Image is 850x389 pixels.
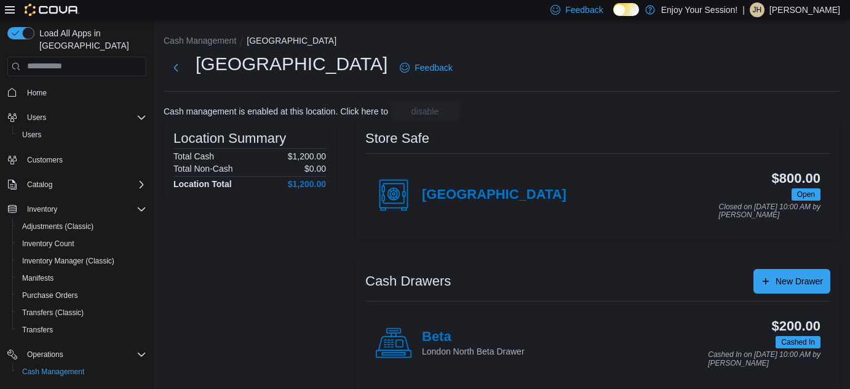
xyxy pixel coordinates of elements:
[12,363,151,380] button: Cash Management
[22,367,84,377] span: Cash Management
[12,235,151,252] button: Inventory Count
[164,34,840,49] nav: An example of EuiBreadcrumbs
[17,305,146,320] span: Transfers (Classic)
[395,55,457,80] a: Feedback
[2,346,151,363] button: Operations
[22,110,51,125] button: Users
[17,219,98,234] a: Adjustments (Classic)
[750,2,765,17] div: Justin Hutchings
[12,304,151,321] button: Transfers (Classic)
[22,177,57,192] button: Catalog
[661,2,738,17] p: Enjoy Your Session!
[22,291,78,300] span: Purchase Orders
[2,84,151,102] button: Home
[27,180,52,190] span: Catalog
[22,202,146,217] span: Inventory
[27,113,46,122] span: Users
[27,204,57,214] span: Inventory
[22,202,62,217] button: Inventory
[12,321,151,339] button: Transfers
[719,203,820,220] p: Closed on [DATE] 10:00 AM by [PERSON_NAME]
[22,325,53,335] span: Transfers
[12,126,151,143] button: Users
[772,171,820,186] h3: $800.00
[17,219,146,234] span: Adjustments (Classic)
[422,329,525,345] h4: Beta
[17,271,146,286] span: Manifests
[22,347,68,362] button: Operations
[27,350,63,359] span: Operations
[781,337,815,348] span: Cashed In
[22,256,114,266] span: Inventory Manager (Classic)
[391,102,459,121] button: disable
[22,130,41,140] span: Users
[17,288,146,303] span: Purchase Orders
[17,127,46,142] a: Users
[415,62,452,74] span: Feedback
[2,151,151,169] button: Customers
[17,305,89,320] a: Transfers (Classic)
[17,271,58,286] a: Manifests
[792,188,820,201] span: Open
[22,347,146,362] span: Operations
[742,2,745,17] p: |
[17,364,146,379] span: Cash Management
[12,270,151,287] button: Manifests
[753,2,762,17] span: JH
[17,288,83,303] a: Purchase Orders
[173,131,286,146] h3: Location Summary
[776,336,820,348] span: Cashed In
[22,177,146,192] span: Catalog
[772,319,820,334] h3: $200.00
[25,4,79,16] img: Cova
[565,4,603,16] span: Feedback
[288,151,326,161] p: $1,200.00
[22,85,146,100] span: Home
[173,151,214,161] h6: Total Cash
[22,308,84,318] span: Transfers (Classic)
[613,16,614,17] span: Dark Mode
[17,254,146,268] span: Inventory Manager (Classic)
[17,236,79,251] a: Inventory Count
[422,187,566,203] h4: [GEOGRAPHIC_DATA]
[22,153,68,167] a: Customers
[2,109,151,126] button: Users
[164,55,188,80] button: Next
[173,179,232,189] h4: Location Total
[164,106,388,116] p: Cash management is enabled at this location. Click here to
[12,287,151,304] button: Purchase Orders
[17,323,146,337] span: Transfers
[22,152,146,167] span: Customers
[769,2,840,17] p: [PERSON_NAME]
[304,164,326,174] p: $0.00
[2,176,151,193] button: Catalog
[164,36,236,46] button: Cash Management
[365,131,429,146] h3: Store Safe
[173,164,233,174] h6: Total Non-Cash
[196,52,387,76] h1: [GEOGRAPHIC_DATA]
[34,27,146,52] span: Load All Apps in [GEOGRAPHIC_DATA]
[411,105,439,118] span: disable
[753,269,830,294] button: New Drawer
[27,155,63,165] span: Customers
[22,110,146,125] span: Users
[17,254,119,268] a: Inventory Manager (Classic)
[776,275,823,287] span: New Drawer
[613,3,639,16] input: Dark Mode
[17,323,58,337] a: Transfers
[2,201,151,218] button: Inventory
[22,273,54,283] span: Manifests
[247,36,336,46] button: [GEOGRAPHIC_DATA]
[422,345,525,358] p: London North Beta Drawer
[17,236,146,251] span: Inventory Count
[27,88,47,98] span: Home
[17,364,89,379] a: Cash Management
[22,239,74,249] span: Inventory Count
[708,351,820,367] p: Cashed In on [DATE] 10:00 AM by [PERSON_NAME]
[12,218,151,235] button: Adjustments (Classic)
[365,274,451,289] h3: Cash Drawers
[22,222,93,231] span: Adjustments (Classic)
[288,179,326,189] h4: $1,200.00
[797,189,815,200] span: Open
[17,127,146,142] span: Users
